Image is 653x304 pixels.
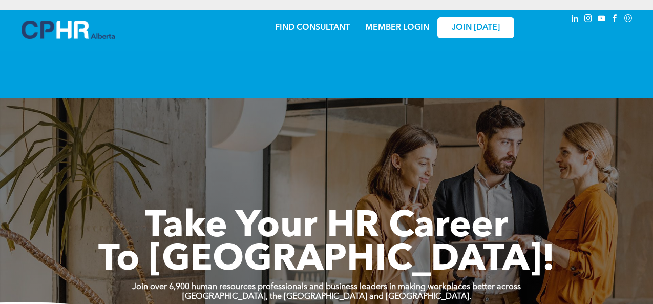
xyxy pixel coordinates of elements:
a: linkedin [570,13,581,27]
a: youtube [596,13,607,27]
a: Social network [623,13,634,27]
strong: Join over 6,900 human resources professionals and business leaders in making workplaces better ac... [132,283,521,291]
a: MEMBER LOGIN [365,24,429,32]
strong: [GEOGRAPHIC_DATA], the [GEOGRAPHIC_DATA] and [GEOGRAPHIC_DATA]. [182,293,471,301]
a: FIND CONSULTANT [275,24,350,32]
a: facebook [609,13,621,27]
span: JOIN [DATE] [452,23,500,33]
span: Take Your HR Career [145,209,508,246]
a: JOIN [DATE] [437,17,514,38]
img: A blue and white logo for cp alberta [22,21,115,39]
a: instagram [583,13,594,27]
span: To [GEOGRAPHIC_DATA]! [98,242,555,279]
